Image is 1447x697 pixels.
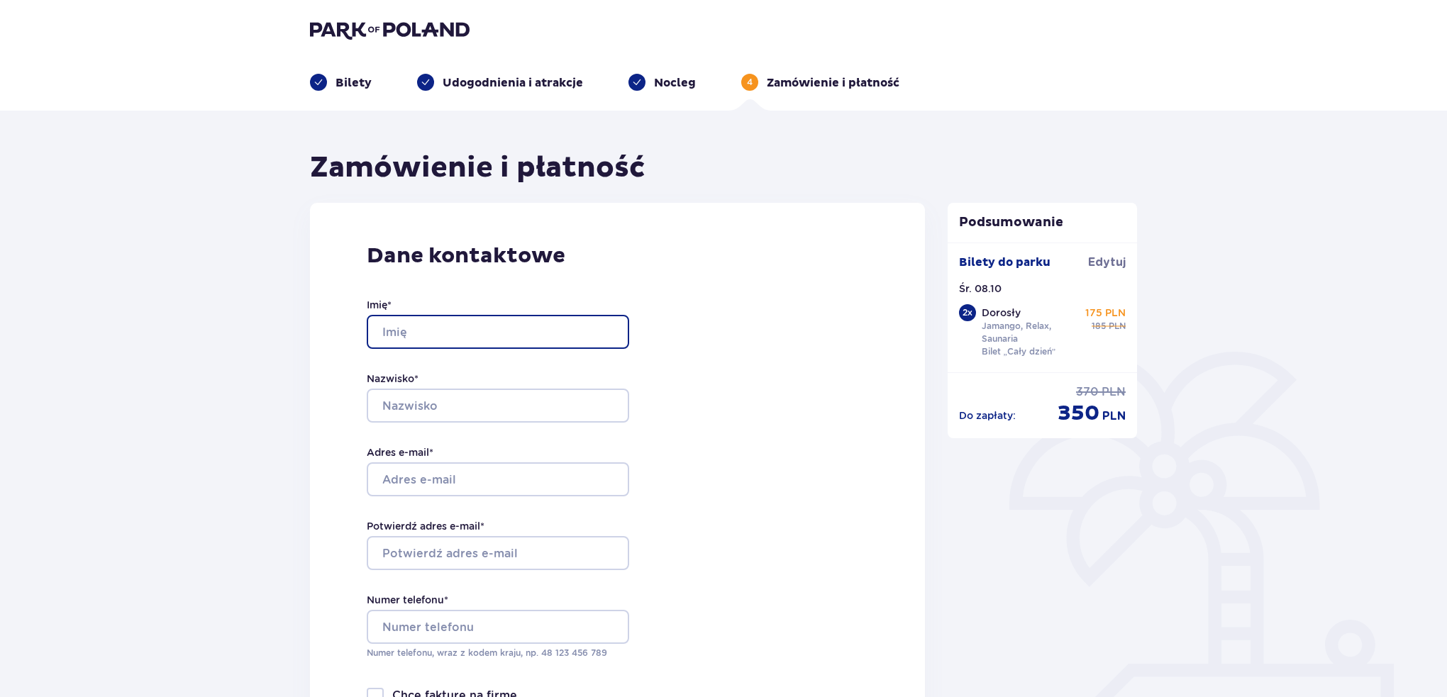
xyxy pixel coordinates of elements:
[959,304,976,321] div: 2 x
[654,75,696,91] p: Nocleg
[741,74,899,91] div: 4Zamówienie i płatność
[443,75,583,91] p: Udogodnienia i atrakcje
[367,647,629,659] p: Numer telefonu, wraz z kodem kraju, np. 48 ​123 ​456 ​789
[982,345,1056,358] p: Bilet „Cały dzień”
[1102,384,1126,400] span: PLN
[367,536,629,570] input: Potwierdź adres e-mail
[959,255,1050,270] p: Bilety do parku
[747,76,753,89] p: 4
[367,445,433,459] label: Adres e-mail *
[1092,320,1106,333] span: 185
[367,372,418,386] label: Nazwisko *
[367,610,629,644] input: Numer telefonu
[367,519,484,533] label: Potwierdź adres e-mail *
[1058,400,1099,427] span: 350
[367,593,448,607] label: Numer telefonu *
[367,462,629,496] input: Adres e-mail
[1076,384,1099,400] span: 370
[982,306,1021,320] p: Dorosły
[1085,306,1126,320] p: 175 PLN
[310,150,645,186] h1: Zamówienie i płatność
[367,315,629,349] input: Imię
[310,74,372,91] div: Bilety
[367,389,629,423] input: Nazwisko
[417,74,583,91] div: Udogodnienia i atrakcje
[948,214,1138,231] p: Podsumowanie
[959,281,1002,296] p: Śr. 08.10
[1102,408,1126,424] span: PLN
[959,408,1016,423] p: Do zapłaty :
[1088,255,1126,270] span: Edytuj
[982,320,1080,345] p: Jamango, Relax, Saunaria
[367,242,868,269] p: Dane kontaktowe
[1109,320,1126,333] span: PLN
[310,20,470,40] img: Park of Poland logo
[767,75,899,91] p: Zamówienie i płatność
[628,74,696,91] div: Nocleg
[367,298,392,312] label: Imię *
[336,75,372,91] p: Bilety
